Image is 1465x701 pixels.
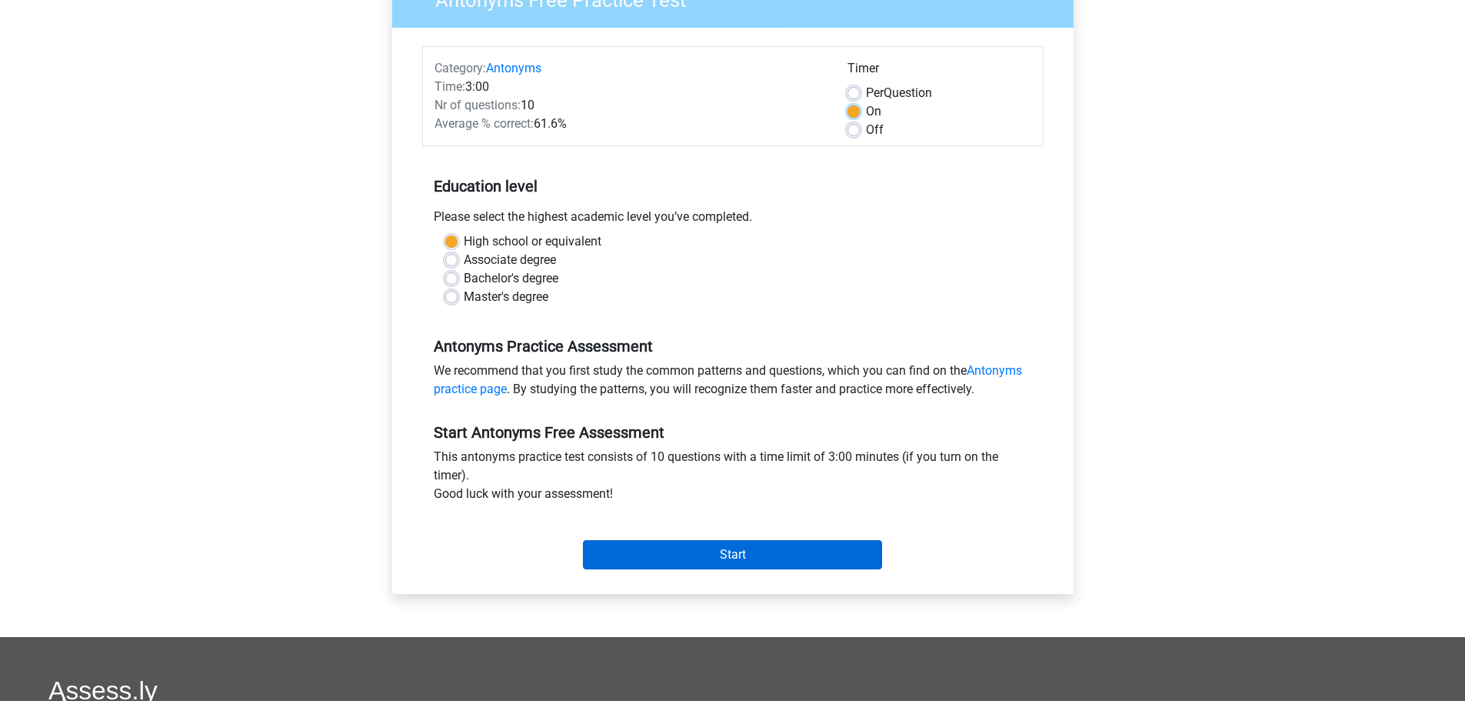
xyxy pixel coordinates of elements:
[464,232,601,251] label: High school or equivalent
[434,423,1032,442] h5: Start Antonyms Free Assessment
[435,79,465,94] span: Time:
[866,84,932,102] label: Question
[435,98,521,112] span: Nr of questions:
[434,337,1032,356] h5: Antonyms Practice Assessment
[423,96,836,115] div: 10
[464,288,548,306] label: Master's degree
[423,78,836,96] div: 3:00
[435,116,534,131] span: Average % correct:
[423,115,836,133] div: 61.6%
[435,61,486,75] span: Category:
[422,448,1044,509] div: This antonyms practice test consists of 10 questions with a time limit of 3:00 minutes (if you tu...
[464,269,558,288] label: Bachelor's degree
[422,362,1044,405] div: We recommend that you first study the common patterns and questions, which you can find on the . ...
[434,171,1032,202] h5: Education level
[422,208,1044,232] div: Please select the highest academic level you’ve completed.
[583,540,882,569] input: Start
[486,61,541,75] a: Antonyms
[866,121,884,139] label: Off
[866,102,881,121] label: On
[866,85,884,100] span: Per
[464,251,556,269] label: Associate degree
[847,59,1031,84] div: Timer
